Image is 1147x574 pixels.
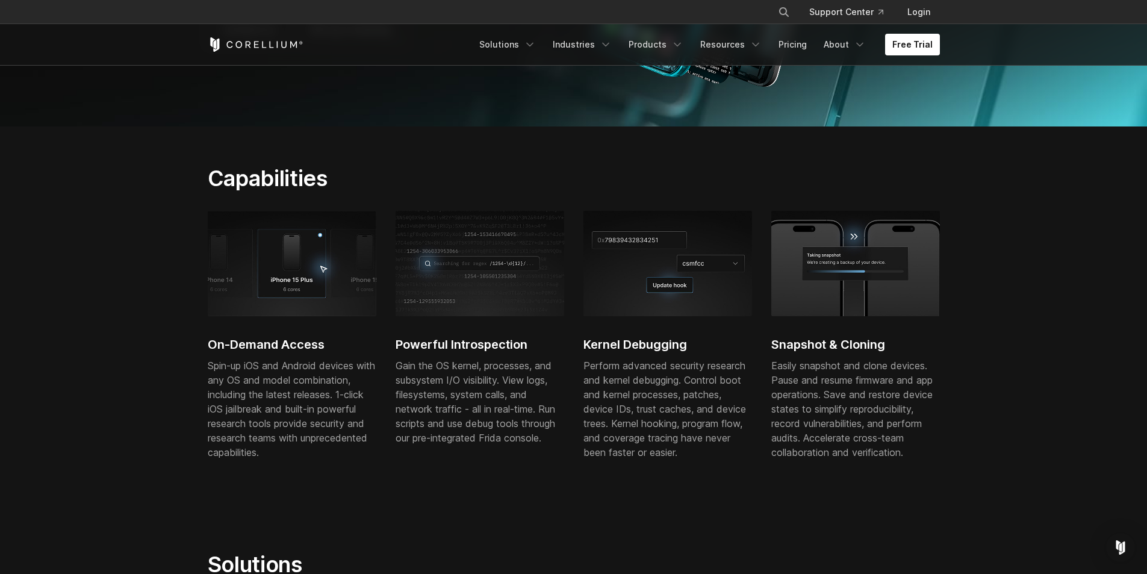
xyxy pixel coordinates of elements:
a: Support Center [800,1,893,23]
a: About [816,34,873,55]
a: Pricing [771,34,814,55]
h2: Capabilities [208,165,688,192]
img: Process of taking snapshot and creating a backup of the iPhone virtual device. [771,211,940,316]
button: Search [773,1,795,23]
div: Open Intercom Messenger [1106,533,1135,562]
img: iPhone 15 Plus; 6 cores [208,211,376,316]
a: Corellium Home [208,37,303,52]
div: Perform advanced security research and kernel debugging. Control boot and kernel processes, patch... [583,358,752,460]
a: Solutions [472,34,543,55]
a: Resources [693,34,769,55]
div: Easily snapshot and clone devices. Pause and resume firmware and app operations. Save and restore... [771,358,940,460]
h2: Powerful Introspection [396,335,564,354]
div: Navigation Menu [763,1,940,23]
a: Free Trial [885,34,940,55]
a: Products [621,34,691,55]
img: Coding illustration [396,211,564,316]
div: Navigation Menu [472,34,940,55]
h2: Kernel Debugging [583,335,752,354]
img: Kernel debugging, update hook [583,211,752,316]
a: Login [898,1,940,23]
h2: Snapshot & Cloning [771,335,940,354]
a: Industries [546,34,619,55]
div: Gain the OS kernel, processes, and subsystem I/O visibility. View logs, filesystems, system calls... [396,358,564,445]
div: Spin-up iOS and Android devices with any OS and model combination, including the latest releases.... [208,358,376,460]
h2: On-Demand Access [208,335,376,354]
